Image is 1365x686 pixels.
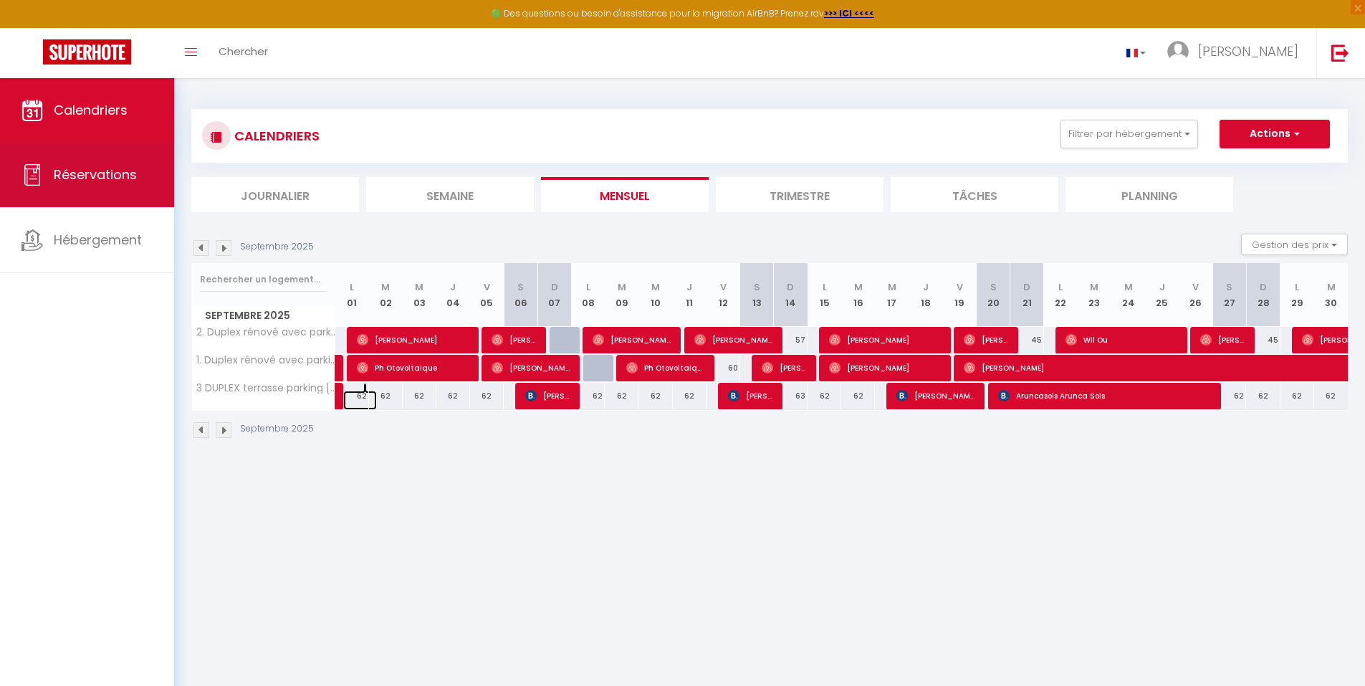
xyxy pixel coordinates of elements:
[605,383,638,409] div: 62
[1090,280,1098,294] abbr: M
[762,354,807,381] span: [PERSON_NAME]
[403,383,436,409] div: 62
[707,355,740,381] div: 60
[1010,263,1044,327] th: 21
[1023,280,1030,294] abbr: D
[1044,263,1078,327] th: 22
[492,326,537,353] span: [PERSON_NAME]
[1246,383,1280,409] div: 62
[923,280,929,294] abbr: J
[541,177,709,212] li: Mensuel
[720,280,727,294] abbr: V
[1065,326,1178,353] span: Wil Ou
[194,327,337,338] span: 2. Duplex rénové avec parking-[GEOGRAPHIC_DATA]/[GEOGRAPHIC_DATA]
[194,383,337,394] span: 3 DUPLEX terrasse parking [GEOGRAPHIC_DATA]
[1192,280,1199,294] abbr: V
[716,177,883,212] li: Trimestre
[875,263,909,327] th: 17
[1200,326,1245,353] span: [PERSON_NAME]
[525,382,570,409] span: [PERSON_NAME]
[586,280,590,294] abbr: L
[54,101,128,119] span: Calendriers
[369,383,403,409] div: 62
[191,177,359,212] li: Journalier
[888,280,896,294] abbr: M
[998,382,1212,409] span: Aruncasols Arunca Sols
[686,280,692,294] abbr: J
[484,280,490,294] abbr: V
[841,383,875,409] div: 62
[964,326,1009,353] span: [PERSON_NAME]
[651,280,660,294] abbr: M
[942,263,976,327] th: 19
[1331,44,1349,62] img: logout
[350,280,354,294] abbr: L
[208,28,279,78] a: Chercher
[551,280,558,294] abbr: D
[231,120,320,152] h3: CALENDRIERS
[754,280,760,294] abbr: S
[369,263,403,327] th: 02
[436,383,470,409] div: 62
[1167,41,1189,62] img: ...
[537,263,571,327] th: 07
[787,280,794,294] abbr: D
[1280,263,1314,327] th: 29
[1246,263,1280,327] th: 28
[1212,263,1246,327] th: 27
[1327,280,1336,294] abbr: M
[192,305,335,326] span: Septembre 2025
[891,177,1058,212] li: Tâches
[1065,177,1233,212] li: Planning
[240,422,314,436] p: Septembre 2025
[618,280,626,294] abbr: M
[1111,263,1145,327] th: 24
[694,326,773,353] span: [PERSON_NAME]
[492,354,570,381] span: [PERSON_NAME]
[1124,280,1133,294] abbr: M
[638,383,672,409] div: 62
[1159,280,1165,294] abbr: J
[854,280,863,294] abbr: M
[740,263,774,327] th: 13
[450,280,456,294] abbr: J
[1260,280,1267,294] abbr: D
[1156,28,1316,78] a: ... [PERSON_NAME]
[1198,42,1298,60] span: [PERSON_NAME]
[1179,263,1212,327] th: 26
[957,280,963,294] abbr: V
[990,280,997,294] abbr: S
[841,263,875,327] th: 16
[1314,383,1348,409] div: 62
[1058,280,1063,294] abbr: L
[1212,383,1246,409] div: 62
[470,263,504,327] th: 05
[1241,234,1348,255] button: Gestion des prix
[1246,327,1280,353] div: 45
[673,263,707,327] th: 11
[470,383,504,409] div: 62
[381,280,390,294] abbr: M
[673,383,707,409] div: 62
[728,382,773,409] span: [PERSON_NAME]
[1060,120,1198,148] button: Filtrer par hébergement
[1078,263,1111,327] th: 23
[436,263,470,327] th: 04
[824,7,874,19] a: >>> ICI <<<<
[774,383,808,409] div: 63
[896,382,975,409] span: [PERSON_NAME]
[1314,263,1348,327] th: 30
[200,267,327,292] input: Rechercher un logement...
[504,263,537,327] th: 06
[605,263,638,327] th: 09
[626,354,705,381] span: Ph Otovoltaique
[774,263,808,327] th: 14
[240,240,314,254] p: Septembre 2025
[43,39,131,65] img: Super Booking
[1145,263,1179,327] th: 25
[54,231,142,249] span: Hébergement
[219,44,268,59] span: Chercher
[909,263,942,327] th: 18
[823,280,827,294] abbr: L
